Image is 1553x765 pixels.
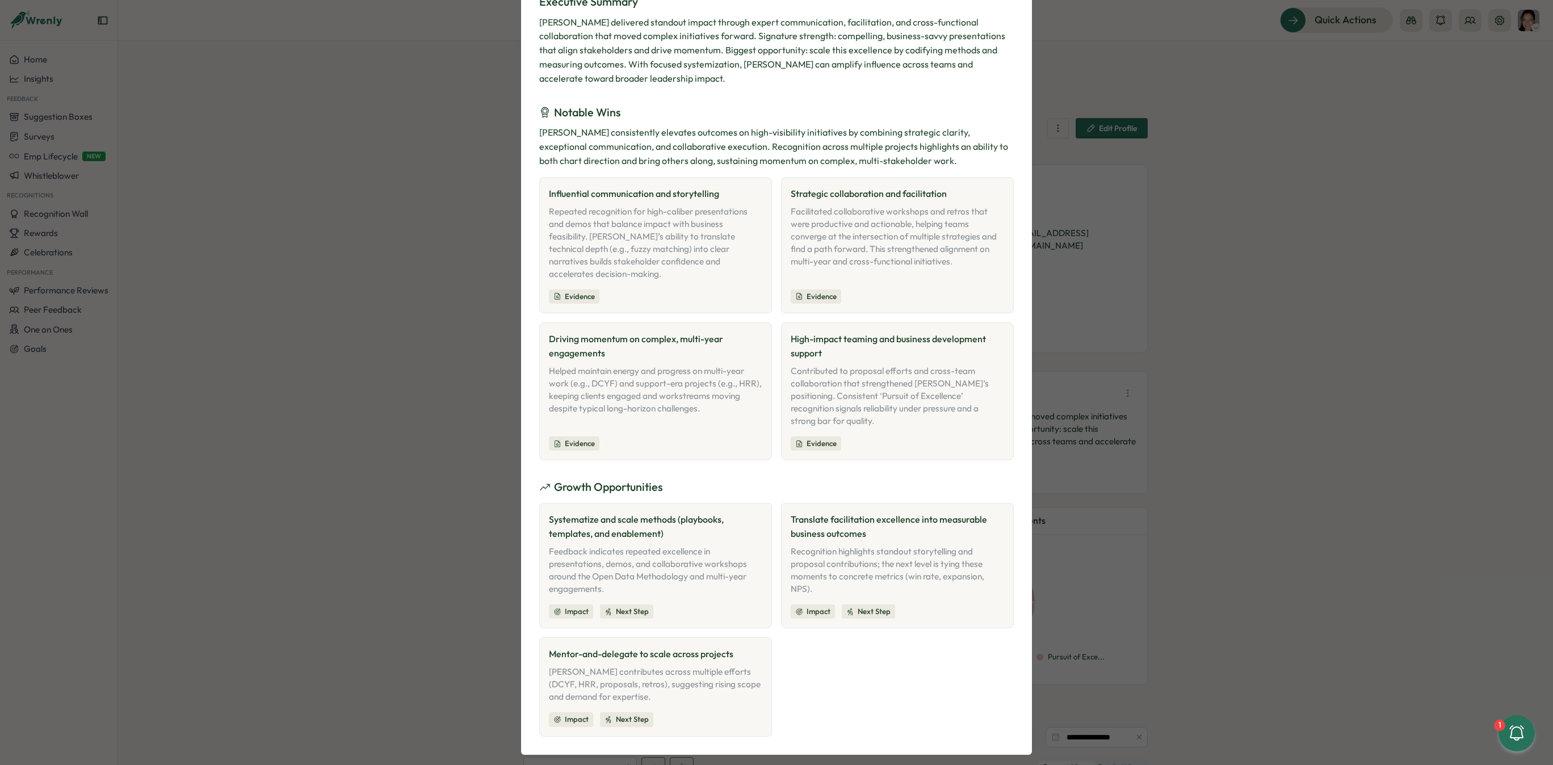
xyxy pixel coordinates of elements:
h4: Driving momentum on complex, multi-year engagements [549,332,762,360]
h4: Translate facilitation excellence into measurable business outcomes [791,512,1004,541]
div: [PERSON_NAME] delivered standout impact through expert communication, facilitation, and cross-fun... [539,15,1014,86]
div: Evidence [791,289,841,304]
h4: Strategic collaboration and facilitation [791,187,1004,201]
div: [PERSON_NAME] contributes across multiple efforts (DCYF, HRR, proposals, retros), suggesting risi... [549,666,762,703]
div: Impact [549,712,593,727]
div: [PERSON_NAME] consistently elevates outcomes on high-visibility initiatives by combining strategi... [539,125,1014,167]
div: Evidence [791,436,841,451]
div: Helped maintain energy and progress on multi-year work (e.g., DCYF) and support-era projects (e.g... [549,365,762,415]
h4: Mentor-and-delegate to scale across projects [549,647,762,661]
div: Next Step [600,712,653,727]
div: Impact [549,604,593,619]
div: Facilitated collaborative workshops and retros that were productive and actionable, helping teams... [791,205,1004,268]
h3: Notable Wins [554,104,621,121]
div: Evidence [549,436,599,451]
div: Impact [791,604,835,619]
div: Evidence [549,289,599,304]
div: Contributed to proposal efforts and cross-team collaboration that strengthened [PERSON_NAME]’s po... [791,365,1004,427]
div: 1 [1494,720,1505,731]
h4: Systematize and scale methods (playbooks, templates, and enablement) [549,512,762,541]
div: Feedback indicates repeated excellence in presentations, demos, and collaborative workshops aroun... [549,545,762,595]
div: Next Step [600,604,653,619]
h3: Growth Opportunities [554,478,663,496]
div: Repeated recognition for high-caliber presentations and demos that balance impact with business f... [549,205,762,280]
button: 1 [1499,715,1535,751]
div: Recognition highlights standout storytelling and proposal contributions; the next level is tying ... [791,545,1004,595]
div: Next Step [842,604,895,619]
h4: High-impact teaming and business development support [791,332,1004,360]
h4: Influential communication and storytelling [549,187,762,201]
